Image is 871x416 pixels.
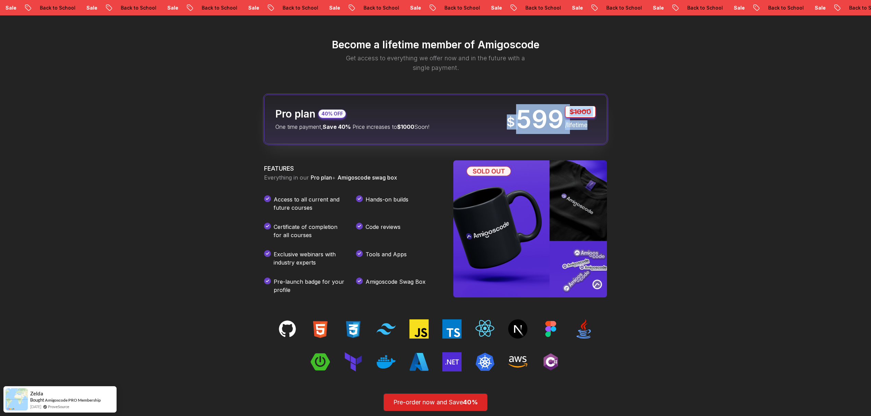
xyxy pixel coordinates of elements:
img: techs tacks [344,352,363,371]
p: Pre-launch badge for your profile [274,278,345,294]
img: techs tacks [311,352,330,371]
p: Sale [324,4,346,11]
p: Sale [405,4,427,11]
span: $ [507,115,515,129]
img: techs tacks [278,319,297,339]
img: techs tacks [574,319,593,339]
img: Amigoscode SwagBox [453,160,607,297]
img: techs tacks [541,319,560,339]
img: techs tacks [442,352,462,371]
p: Get access to everything we offer now and in the future with a single payment. [337,53,534,73]
img: techs tacks [409,352,429,371]
p: Sale [728,4,750,11]
p: 40% OFF [321,110,343,117]
p: Sale [162,4,184,11]
p: Back to School [682,4,728,11]
img: provesource social proof notification image [5,388,28,411]
p: Back to School [439,4,486,11]
p: $1000 [565,106,596,118]
p: Access to all current and future courses [274,195,345,212]
p: Sale [809,4,831,11]
span: Amigoscode swag box [337,174,397,181]
p: Hands-on builds [366,195,408,212]
p: Sale [243,4,265,11]
img: techs tacks [442,319,462,339]
p: /lifetime [565,120,596,130]
p: Amigoscode Swag Box [366,278,426,294]
p: Code reviews [366,223,401,239]
img: techs tacks [508,319,527,339]
img: techs tacks [475,319,494,339]
p: Back to School [196,4,243,11]
p: Everything in our + [264,173,437,182]
span: 40% [463,399,478,406]
p: Sale [81,4,103,11]
img: techs tacks [377,319,396,339]
img: techs tacks [475,352,494,371]
a: ProveSource [48,404,69,409]
p: Tools and Apps [366,250,407,267]
span: $1000 [397,123,414,130]
h2: Pro plan [275,108,315,120]
span: Bought [30,397,44,403]
img: techs tacks [409,319,429,339]
h2: Become a lifetime member of Amigoscode [230,38,641,51]
p: Back to School [601,4,647,11]
p: One time payment, Price increases to Soon! [275,123,429,131]
span: Pro plan [311,174,332,181]
p: Sale [486,4,508,11]
p: Sale [566,4,588,11]
p: Back to School [763,4,809,11]
a: Amigoscode PRO Membership [45,397,101,403]
img: techs tacks [344,319,363,339]
p: Back to School [115,4,162,11]
p: Back to School [277,4,324,11]
img: techs tacks [377,352,396,371]
p: Sale [647,4,669,11]
img: techs tacks [541,352,560,371]
img: techs tacks [508,352,527,371]
span: Save 40% [323,123,351,130]
span: [DATE] [30,404,41,409]
h3: FEATURES [264,164,437,173]
p: Back to School [520,4,566,11]
p: Pre-order now and Save [392,397,479,407]
p: 599 [516,107,564,132]
img: techs tacks [311,319,330,339]
span: Zelda [30,391,43,396]
p: Back to School [34,4,81,11]
p: Exclusive webinars with industry experts [274,250,345,267]
p: Back to School [358,4,405,11]
p: Certificate of completion for all courses [274,223,345,239]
